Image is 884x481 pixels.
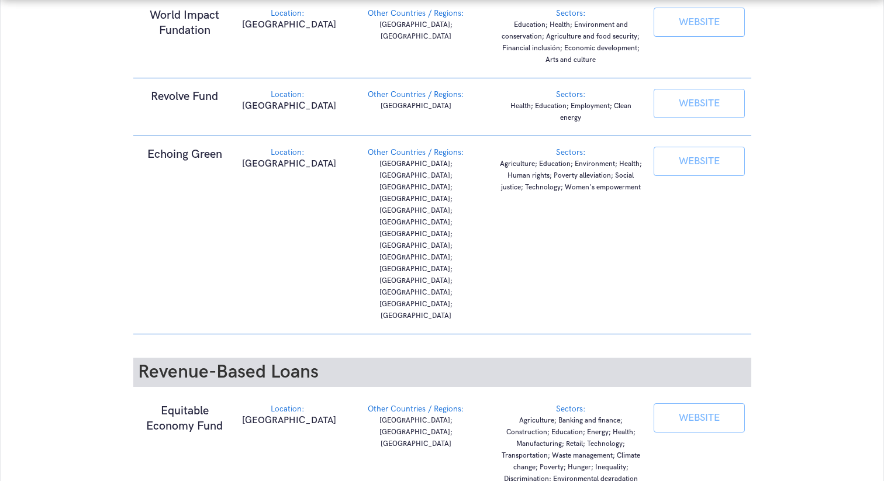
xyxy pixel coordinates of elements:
div: Location: [242,147,333,158]
p: [GEOGRAPHIC_DATA]; [GEOGRAPHIC_DATA] [345,19,488,43]
a: WEBSITE [654,8,745,37]
div: Location: [242,8,333,19]
p: [GEOGRAPHIC_DATA] [345,101,488,112]
p: [GEOGRAPHIC_DATA] [242,158,333,170]
p: Health; Education; Employment; Clean energy [499,101,642,124]
div: Sectors: [499,403,642,415]
p: Education; Health; Environment and conservation; Agriculture and food security; Financial inclusi... [499,19,642,66]
a: WEBSITE [654,403,745,432]
p: [GEOGRAPHIC_DATA]; [GEOGRAPHIC_DATA]; [GEOGRAPHIC_DATA]; [GEOGRAPHIC_DATA]; [GEOGRAPHIC_DATA]; [G... [345,158,488,322]
h2: Revenue-Based Loans [133,358,751,387]
div: Location: [242,89,333,101]
div: Location: [242,403,333,415]
a: WEBSITE [654,89,745,118]
h1: World Impact Fundation [139,8,230,38]
a: WEBSITE [654,147,745,176]
div: Other Countries / Regions: [345,8,488,19]
div: Other Countries / Regions: [345,403,488,415]
p: [GEOGRAPHIC_DATA] [242,415,333,427]
p: [GEOGRAPHIC_DATA]; [GEOGRAPHIC_DATA]; [GEOGRAPHIC_DATA] [345,415,488,450]
div: Sectors: [499,8,642,19]
p: [GEOGRAPHIC_DATA] [242,101,333,112]
p: Agriculture; Education; Environment; Health; Human rights; Poverty alleviation; Social justice; T... [499,158,642,193]
div: Other Countries / Regions: [345,147,488,158]
h1: Equitable Economy Fund [139,403,230,434]
h1: Echoing Green [139,147,230,162]
div: Other Countries / Regions: [345,89,488,101]
h1: Revolve Fund [139,89,230,104]
p: [GEOGRAPHIC_DATA] [242,19,333,31]
div: Sectors: [499,147,642,158]
div: Sectors: [499,89,642,101]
